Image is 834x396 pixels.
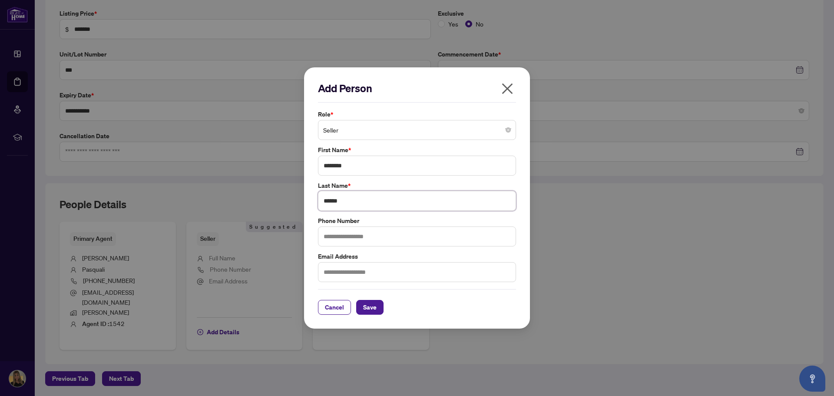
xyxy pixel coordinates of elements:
button: Open asap [799,366,825,392]
label: Last Name [318,181,516,190]
label: Role [318,110,516,119]
span: Seller [323,122,511,138]
label: First Name [318,145,516,155]
span: Cancel [325,300,344,314]
label: Email Address [318,252,516,261]
h2: Add Person [318,81,516,95]
button: Cancel [318,300,351,315]
span: Save [363,300,377,314]
button: Save [356,300,384,315]
span: close [500,82,514,96]
span: close-circle [506,127,511,133]
label: Phone Number [318,216,516,226]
